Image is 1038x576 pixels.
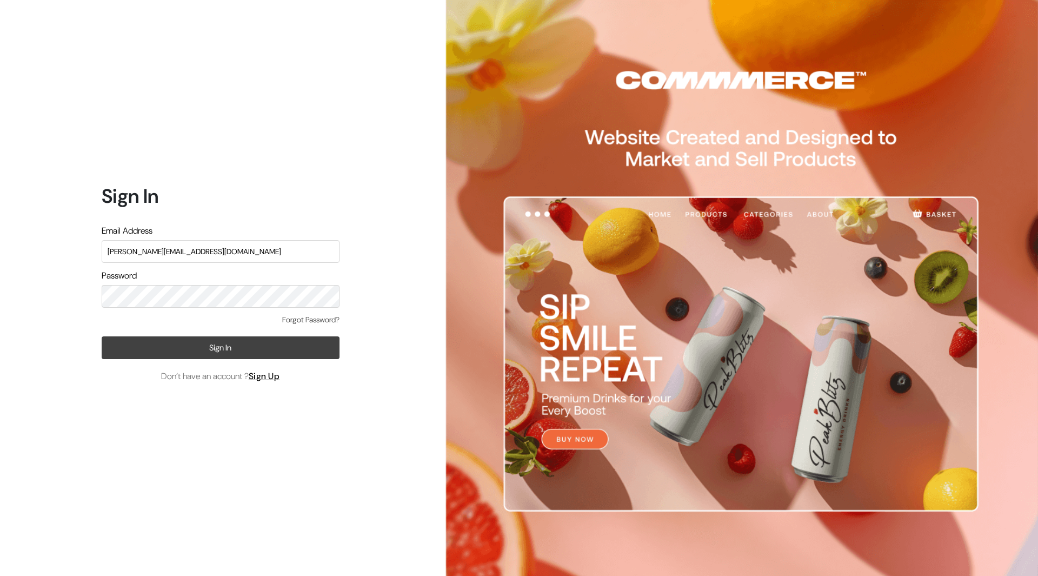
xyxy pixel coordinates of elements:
[102,224,152,237] label: Email Address
[102,184,340,208] h1: Sign In
[161,370,280,383] span: Don’t have an account ?
[249,370,280,382] a: Sign Up
[102,336,340,359] button: Sign In
[282,314,340,326] a: Forgot Password?
[102,269,137,282] label: Password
